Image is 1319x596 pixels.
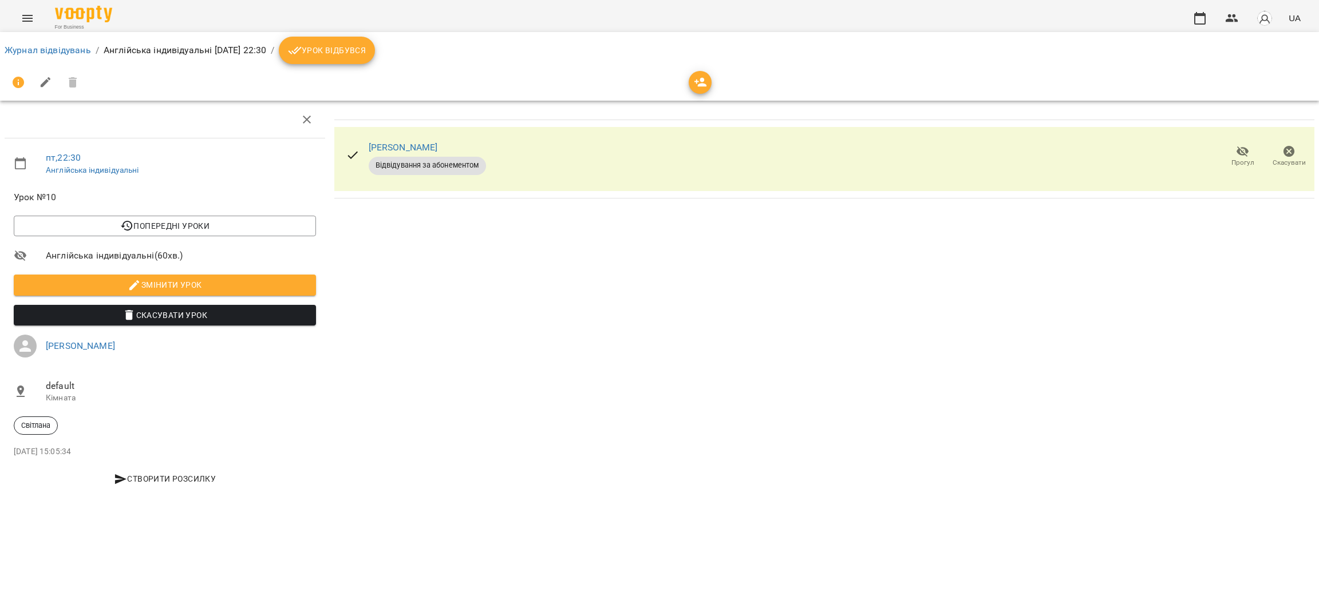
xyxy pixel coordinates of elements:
[14,216,316,236] button: Попередні уроки
[1266,141,1312,173] button: Скасувати
[1257,10,1273,26] img: avatar_s.png
[14,5,41,32] button: Menu
[14,446,316,458] p: [DATE] 15:05:34
[5,37,1314,64] nav: breadcrumb
[1231,158,1254,168] span: Прогул
[46,165,139,174] a: Англійська індивідуальні
[1284,7,1305,29] button: UA
[14,468,316,489] button: Створити розсилку
[1289,12,1301,24] span: UA
[14,305,316,325] button: Скасувати Урок
[55,6,112,22] img: Voopty Logo
[369,142,438,153] a: [PERSON_NAME]
[1219,141,1266,173] button: Прогул
[46,392,316,404] p: Кімната
[288,43,366,57] span: Урок відбувся
[46,340,115,351] a: [PERSON_NAME]
[1273,158,1306,168] span: Скасувати
[271,43,274,57] li: /
[369,160,486,170] span: Відвідування за абонементом
[14,190,316,204] span: Урок №10
[14,275,316,295] button: Змінити урок
[46,249,316,263] span: Англійська індивідуальні ( 60 хв. )
[23,278,307,292] span: Змінити урок
[23,308,307,322] span: Скасувати Урок
[55,23,112,31] span: For Business
[18,472,311,486] span: Створити розсилку
[96,43,99,57] li: /
[46,379,316,393] span: default
[279,37,375,64] button: Урок відбувся
[14,420,57,431] span: Світлана
[104,43,266,57] p: Англійська індивідуальні [DATE] 22:30
[46,152,81,163] a: пт , 22:30
[5,45,91,55] a: Журнал відвідувань
[23,219,307,233] span: Попередні уроки
[14,416,58,435] div: Світлана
